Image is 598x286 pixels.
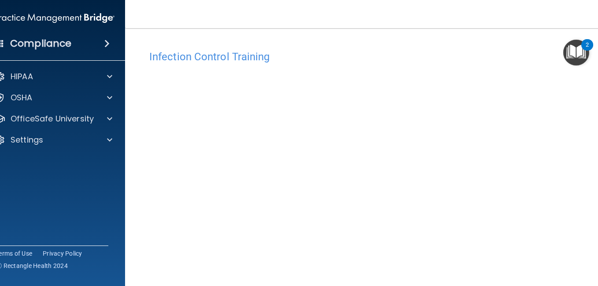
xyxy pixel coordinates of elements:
h4: Compliance [10,37,71,50]
div: 2 [586,45,589,56]
p: OfficeSafe University [11,114,94,124]
a: Privacy Policy [43,249,82,258]
iframe: Drift Widget Chat Controller [554,225,587,259]
button: Open Resource Center, 2 new notifications [563,40,589,66]
p: OSHA [11,92,33,103]
p: HIPAA [11,71,33,82]
p: Settings [11,135,43,145]
h4: Infection Control Training [149,51,590,62]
